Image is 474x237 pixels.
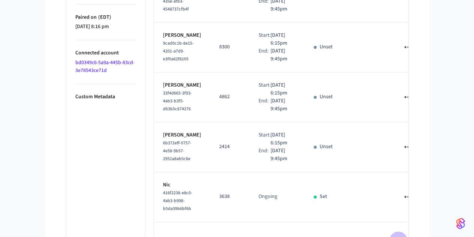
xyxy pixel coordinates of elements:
[320,193,327,201] p: Set
[271,131,296,147] p: [DATE] 6:15pm
[259,31,271,47] div: Start:
[259,97,271,113] div: End:
[271,97,296,113] p: [DATE] 9:45pm
[259,147,271,163] div: End:
[163,31,201,39] p: [PERSON_NAME]
[75,13,136,21] p: Paired on
[250,172,305,222] td: Ongoing
[219,143,241,151] p: 2414
[219,193,241,201] p: 3638
[163,90,192,112] span: 33f4d665-3f93-4ab3-b3f5-d63b5c874276
[456,217,465,229] img: SeamLogoGradient.69752ec5.svg
[219,93,241,101] p: 4862
[271,47,296,63] p: [DATE] 9:45pm
[163,131,201,139] p: [PERSON_NAME]
[271,147,296,163] p: [DATE] 9:45pm
[163,190,192,212] span: 416f2238-e8c0-4ab3-b998-b5da39b6bf6b
[75,49,136,57] p: Connected account
[75,23,136,31] p: [DATE] 8:16 pm
[320,143,333,151] p: Unset
[75,59,135,74] a: bd0349c6-5a9a-445b-83cd-3e78543ce71d
[259,81,271,97] div: Start:
[271,31,296,47] p: [DATE] 6:15pm
[320,43,333,51] p: Unset
[320,93,333,101] p: Unset
[219,43,241,51] p: 8300
[75,93,136,101] p: Custom Metadata
[163,81,201,89] p: [PERSON_NAME]
[163,40,194,62] span: 9cad0c1b-8e15-4201-a7d9-e3f0a62f8105
[97,13,111,21] span: ( EDT )
[271,81,296,97] p: [DATE] 6:15pm
[259,47,271,63] div: End:
[163,140,191,162] span: 6b372eff-0757-4e58-9b57-2951a8ab5c6e
[163,181,201,189] p: Nic
[259,131,271,147] div: Start:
